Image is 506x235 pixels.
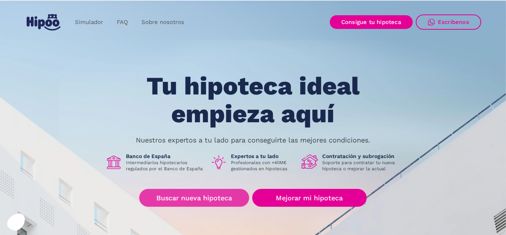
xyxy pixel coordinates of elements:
a: home [25,11,62,34]
a: Simulador [68,15,110,30]
a: FAQ [110,15,135,30]
p: Intermediarios hipotecarios regulados por el Banco de España [126,160,204,172]
h1: Banco de España [126,153,204,160]
div: Escríbenos [438,19,469,26]
p: Soporte para contratar tu nueva hipoteca o mejorar la actual [322,160,401,172]
p: Nuestros expertos a tu lado para conseguirte las mejores condiciones. [136,137,370,143]
h1: Contratación y subrogación [322,153,401,160]
a: Buscar nueva hipoteca [139,189,249,207]
h1: Tu hipoteca ideal empieza aquí [109,72,397,128]
p: Profesionales con +40M€ gestionados en hipotecas [231,160,296,172]
a: Sobre nosotros [135,15,191,30]
a: Mejorar mi hipoteca [252,189,367,207]
a: Consigue tu hipoteca [330,15,413,29]
a: Escríbenos [416,14,481,30]
h1: Expertos a tu lado [231,153,296,160]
